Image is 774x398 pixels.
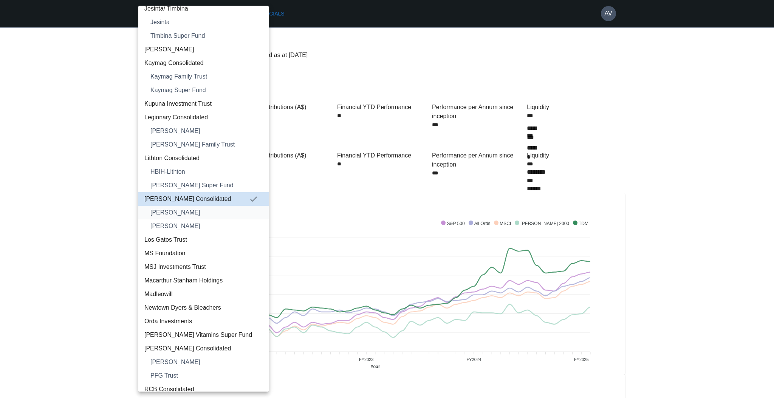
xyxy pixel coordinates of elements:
span: MSJ Investments Trust [144,262,263,272]
span: Kaymag Consolidated [144,59,263,68]
span: MS Foundation [144,249,263,258]
span: Kaymag Family Trust [150,72,263,81]
span: Macarthur Stanham Holdings [144,276,263,285]
span: [PERSON_NAME] Vitamins Super Fund [144,330,263,339]
span: HBIH-Lithton [150,167,263,176]
span: [PERSON_NAME] Consolidated [144,344,263,353]
span: [PERSON_NAME] Consolidated [144,194,249,204]
span: PFG Trust [150,371,263,380]
span: [PERSON_NAME] Super Fund [150,181,263,190]
span: Timbina Super Fund [150,31,263,40]
span: Madleowill [144,290,263,299]
span: [PERSON_NAME] [150,222,263,231]
span: Kupuna Investment Trust [144,99,263,108]
span: Legionary Consolidated [144,113,263,122]
span: [PERSON_NAME] [150,358,263,367]
span: Jesinta [150,18,263,27]
span: Newtown Dyers & Bleachers [144,303,263,312]
span: [PERSON_NAME] [150,126,263,136]
span: RCB Consolidated [144,385,263,394]
span: [PERSON_NAME] [144,45,263,54]
span: Los Gatos Trust [144,235,263,244]
span: Jesinta/ Timbina [144,4,263,13]
span: Lithton Consolidated [144,154,263,163]
span: Orda Investments [144,317,263,326]
span: [PERSON_NAME] Family Trust [150,140,263,149]
span: [PERSON_NAME] [150,208,263,217]
span: Kaymag Super Fund [150,86,263,95]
